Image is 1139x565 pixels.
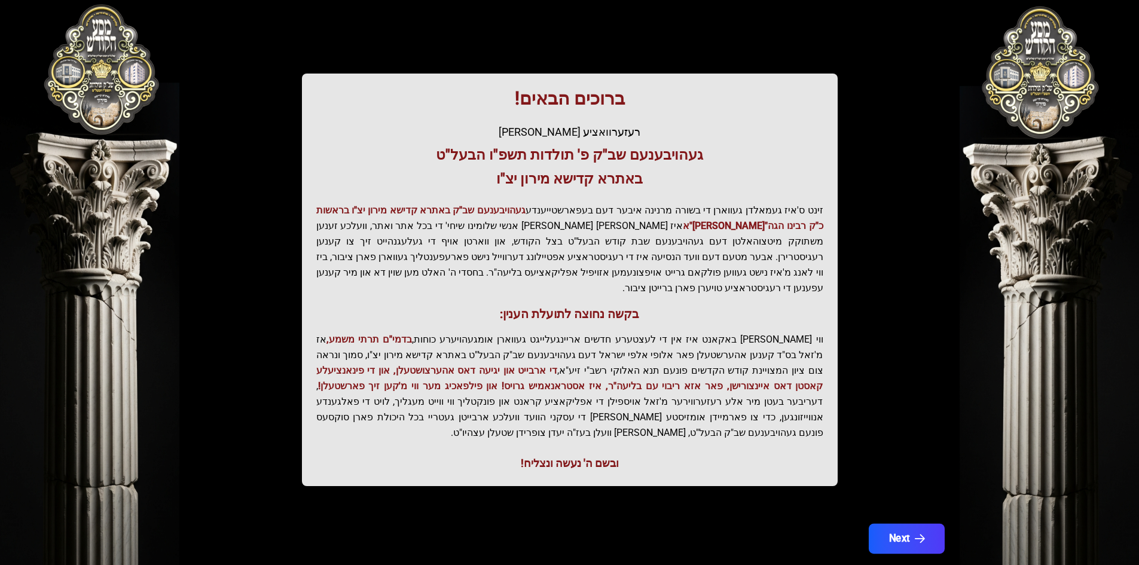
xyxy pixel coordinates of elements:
[316,455,823,472] div: ובשם ה' נעשה ונצליח!
[316,365,823,392] span: די ארבייט און יגיעה דאס אהערצושטעלן, און די פינאנציעלע קאסטן דאס איינצורישן, פאר אזא ריבוי עם בלי...
[316,332,823,441] p: ווי [PERSON_NAME] באקאנט איז אין די לעצטערע חדשים אריינגעלייגט געווארן אומגעהויערע כוחות, אז מ'זא...
[316,204,823,231] span: געהויבענעם שב"ק באתרא קדישא מירון יצ"ו בראשות כ"ק רבינו הגה"[PERSON_NAME]"א
[316,306,823,322] h3: בקשה נחוצה לתועלת הענין:
[316,169,823,188] h3: באתרא קדישא מירון יצ"ו
[326,334,412,345] span: בדמי"ם תרתי משמע,
[316,203,823,296] p: זינט ס'איז געמאלדן געווארן די בשורה מרנינה איבער דעם בעפארשטייענדע איז [PERSON_NAME] [PERSON_NAME...
[316,124,823,141] div: רעזערוואציע [PERSON_NAME]
[316,88,823,109] h1: ברוכים הבאים!
[868,524,944,554] button: Next
[316,145,823,164] h3: געהויבענעם שב"ק פ' תולדות תשפ"ו הבעל"ט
